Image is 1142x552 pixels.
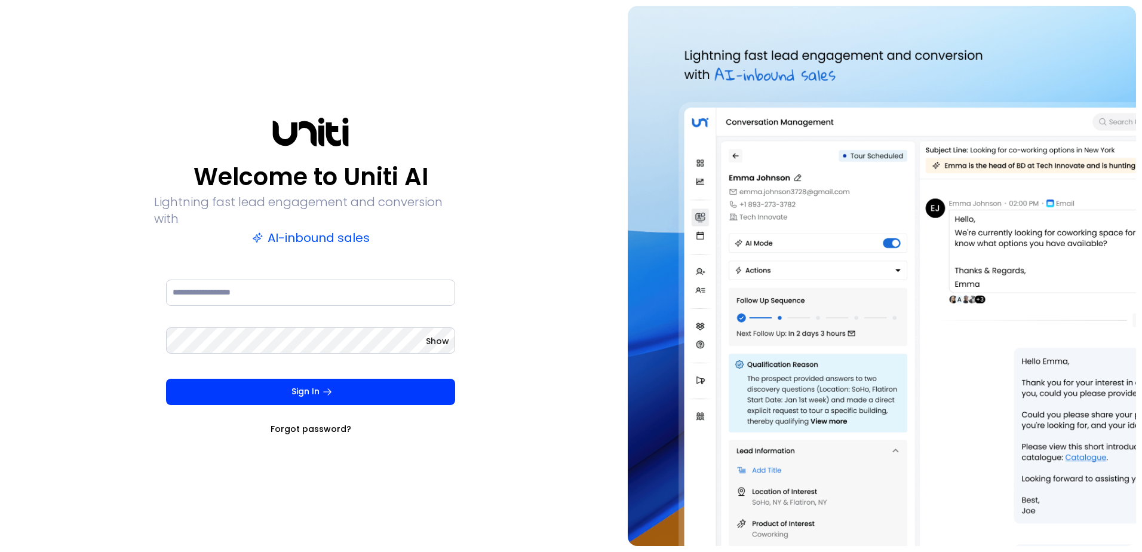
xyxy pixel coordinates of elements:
p: Welcome to Uniti AI [194,162,428,191]
p: AI-inbound sales [252,229,370,246]
a: Forgot password? [271,423,351,435]
p: Lightning fast lead engagement and conversion with [154,194,467,227]
button: Sign In [166,379,455,405]
button: Show [426,335,449,347]
img: auth-hero.png [628,6,1136,546]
